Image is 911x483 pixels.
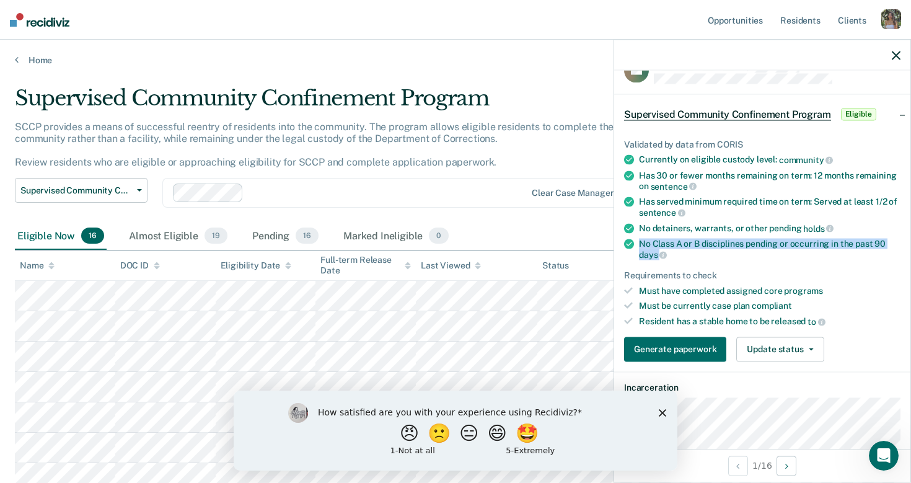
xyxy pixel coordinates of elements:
div: Resident has a stable home to be released [639,316,900,327]
iframe: Survey by Kim from Recidiviz [234,391,677,471]
span: to [808,317,825,327]
span: compliant [752,301,792,311]
span: 16 [81,228,104,244]
div: Validated by data from CORIS [624,139,900,149]
span: sentence [639,208,685,218]
div: Has served minimum required time on term: Served at least 1/2 of [639,197,900,218]
div: Requirements to check [624,270,900,280]
span: 16 [296,228,319,244]
div: Must have completed assigned core [639,285,900,296]
span: 19 [205,228,227,244]
p: SCCP provides a means of successful reentry of residents into the community. The program allows e... [15,121,690,169]
div: Last Viewed [421,260,481,271]
span: sentence [651,181,697,191]
div: Name [20,260,55,271]
div: Currently on eligible custody level: [639,154,900,166]
div: Eligible Now [15,223,107,250]
span: Supervised Community Confinement Program [20,185,132,196]
button: Next Opportunity [777,456,796,476]
div: No detainers, warrants, or other pending [639,223,900,234]
a: Generate paperwork [624,337,731,361]
span: community [779,155,834,165]
span: programs [784,285,823,295]
span: holds [803,223,834,233]
div: Full-term Release Date [320,255,411,276]
div: Marked Ineligible [341,223,451,250]
div: Supervised Community Confinement ProgramEligible [614,94,910,134]
div: Pending [250,223,321,250]
dt: Incarceration [624,382,900,392]
div: Eligibility Date [221,260,292,271]
button: Previous Opportunity [728,456,748,476]
div: No Class A or B disciplines pending or occurring in the past 90 [639,239,900,260]
button: Generate paperwork [624,337,726,361]
div: 1 / 16 [614,449,910,482]
a: Home [15,55,896,66]
iframe: Intercom live chat [869,441,899,471]
div: Supervised Community Confinement Program [15,86,698,121]
span: Supervised Community Confinement Program [624,108,831,120]
span: 0 [429,228,448,244]
button: Update status [736,337,824,361]
div: Almost Eligible [126,223,230,250]
div: Clear case managers [532,188,618,198]
div: Status [542,260,569,271]
div: DOC ID [120,260,160,271]
div: Has 30 or fewer months remaining on term: 12 months remaining on [639,171,900,192]
span: Eligible [841,108,876,120]
span: days [639,250,667,260]
div: Must be currently case plan [639,301,900,311]
img: Recidiviz [10,13,69,27]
